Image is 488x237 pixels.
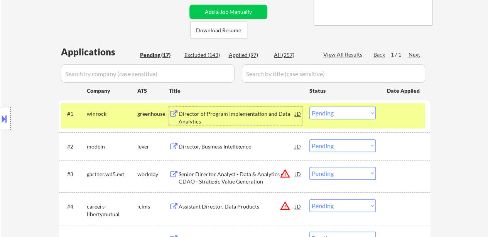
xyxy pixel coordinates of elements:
[137,87,169,95] div: ATS
[229,51,267,59] div: Applied (97)
[184,51,223,59] div: Excluded (143)
[323,51,365,58] div: View All Results
[294,199,302,213] div: JD
[387,87,421,95] div: Date Applied
[169,87,302,95] div: Title
[309,83,376,97] div: Status
[137,203,169,210] div: icims
[190,22,247,39] button: Download Resume
[280,200,290,211] button: warning_amber
[179,110,295,125] div: Director of Program Implementation and Data Analytics
[242,64,425,83] input: Search by title (case sensitive)
[140,51,179,59] div: Pending (17)
[294,139,302,153] div: JD
[179,143,295,150] div: Director, Business Intelligence
[280,168,290,179] button: warning_amber
[137,110,169,118] div: greenhouse
[294,167,302,181] div: JD
[87,203,137,218] div: careers-libertymutual
[179,170,295,185] div: Senior Director Analyst - Data & Analytics - CDAO - Strategic Value Generation
[409,51,421,58] div: Next
[61,64,235,83] input: Search by company (case sensitive)
[391,51,409,58] div: 1 / 1
[274,51,312,59] div: All (257)
[189,5,267,19] button: Add a Job Manually
[294,107,302,120] div: JD
[137,170,169,178] div: workday
[373,51,386,58] div: Back
[67,203,81,210] div: #4
[137,143,169,150] div: lever
[179,203,295,210] div: Assistant Director, Data Products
